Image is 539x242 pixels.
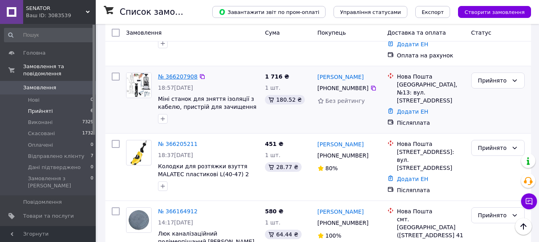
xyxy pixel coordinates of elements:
[397,207,465,215] div: Нова Пошта
[478,144,508,152] div: Прийнято
[387,30,446,36] span: Доставка та оплата
[458,6,531,18] button: Створити замовлення
[158,208,197,214] a: № 366164912
[126,73,152,98] a: Фото товару
[397,215,465,239] div: смт. [GEOGRAPHIC_DATA] ([STREET_ADDRESS] 41
[422,9,444,15] span: Експорт
[91,142,93,149] span: 0
[326,232,342,239] span: 100%
[91,108,93,115] span: 6
[158,73,197,80] a: № 366207908
[158,85,193,91] span: 18:57[DATE]
[212,6,326,18] button: Завантажити звіт по пром-оплаті
[126,207,152,233] a: Фото товару
[318,208,364,216] a: [PERSON_NAME]
[265,95,305,104] div: 180.52 ₴
[127,208,150,232] img: Фото товару
[23,199,62,206] span: Повідомлення
[521,193,537,209] button: Чат з покупцем
[265,85,280,91] span: 1 шт.
[23,84,56,91] span: Замовлення
[471,30,492,36] span: Статус
[91,175,93,189] span: 0
[265,141,283,147] span: 451 ₴
[28,108,53,115] span: Прийняті
[82,119,93,126] span: 7329
[397,73,465,81] div: Нова Пошта
[397,176,428,182] a: Додати ЕН
[478,76,508,85] div: Прийнято
[318,140,364,148] a: [PERSON_NAME]
[265,230,301,239] div: 64.44 ₴
[126,140,152,165] a: Фото товару
[23,212,74,220] span: Товари та послуги
[265,73,289,80] span: 1 716 ₴
[158,163,249,185] a: Колодки для розтяжки взуття MALATEC пластикові L(40-47) 2 шт
[397,41,428,47] a: Додати ЕН
[130,140,147,165] img: Фото товару
[397,140,465,148] div: Нова Пошта
[397,119,465,127] div: Післяплата
[28,142,53,149] span: Оплачені
[265,162,301,172] div: 28.77 ₴
[265,219,280,226] span: 1 шт.
[326,165,338,171] span: 80%
[91,96,93,104] span: 0
[219,8,319,16] span: Завантажити звіт по пром-оплаті
[158,219,193,226] span: 14:17[DATE]
[26,5,86,12] span: SENATOR
[4,28,94,42] input: Пошук
[318,73,364,81] a: [PERSON_NAME]
[397,108,428,115] a: Додати ЕН
[464,9,525,15] span: Створити замовлення
[126,73,151,98] img: Фото товару
[26,12,96,19] div: Ваш ID: 3083539
[318,85,369,91] span: [PHONE_NUMBER]
[450,8,531,15] a: Створити замовлення
[120,7,201,17] h1: Список замовлень
[397,81,465,104] div: [GEOGRAPHIC_DATA], №13: вул. [STREET_ADDRESS]
[28,96,39,104] span: Нові
[326,98,365,104] span: Без рейтингу
[82,130,93,137] span: 1732
[318,30,346,36] span: Покупець
[158,96,257,118] a: Міні станок для зняття ізоляції з кабелю, пристрій для зачищення дротів з міді та алюмінію 1-25 мм
[265,152,280,158] span: 1 шт.
[318,220,369,226] span: [PHONE_NUMBER]
[91,164,93,171] span: 0
[158,141,197,147] a: № 366205211
[91,153,93,160] span: 7
[515,218,532,235] button: Наверх
[158,152,193,158] span: 18:37[DATE]
[28,164,81,171] span: Дані підтверджено
[265,208,283,214] span: 580 ₴
[265,30,280,36] span: Cума
[28,119,53,126] span: Виконані
[318,152,369,159] span: [PHONE_NUMBER]
[340,9,401,15] span: Управління статусами
[28,175,91,189] span: Замовлення з [PERSON_NAME]
[28,130,55,137] span: Скасовані
[415,6,450,18] button: Експорт
[23,63,96,77] span: Замовлення та повідомлення
[28,153,84,160] span: Відправлено клієнту
[397,186,465,194] div: Післяплата
[126,30,162,36] span: Замовлення
[23,49,45,57] span: Головна
[397,51,465,59] div: Оплата на рахунок
[397,148,465,172] div: [STREET_ADDRESS]: вул. [STREET_ADDRESS]
[334,6,407,18] button: Управління статусами
[478,211,508,220] div: Прийнято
